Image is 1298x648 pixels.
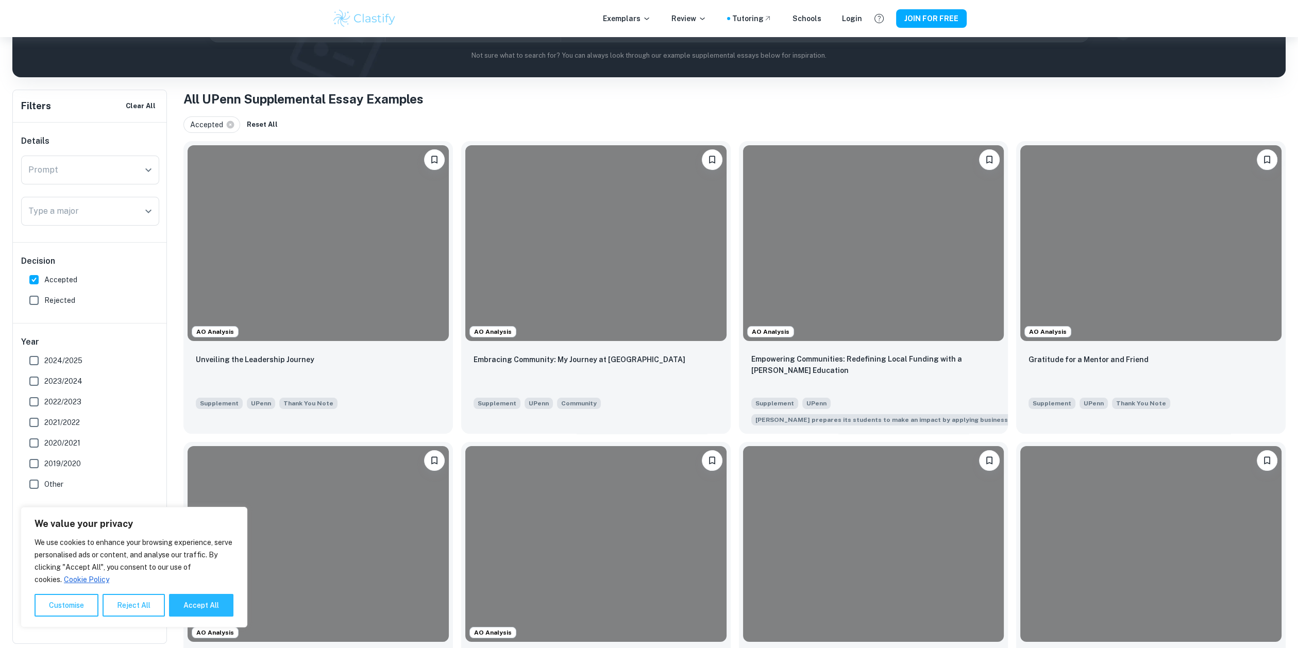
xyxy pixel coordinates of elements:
[44,396,81,407] span: 2022/2023
[424,149,445,170] button: Please log in to bookmark exemplars
[470,327,516,336] span: AO Analysis
[1257,450,1277,471] button: Please log in to bookmark exemplars
[739,141,1008,434] a: AO AnalysisPlease log in to bookmark exemplarsEmpowering Communities: Redefining Local Funding wi...
[283,399,333,408] span: Thank You Note
[183,116,240,133] div: Accepted
[748,327,794,336] span: AO Analysis
[1112,397,1170,409] span: Write a short thank-you note to someone you have not yet thanked and would like to acknowledge. (...
[192,327,238,336] span: AO Analysis
[332,8,397,29] img: Clastify logo
[461,141,731,434] a: AO AnalysisPlease log in to bookmark exemplarsEmbracing Community: My Journey at PennSupplementUP...
[755,415,1034,424] span: [PERSON_NAME] prepares its students to make an impact by applying business method
[183,141,453,434] a: AO AnalysisPlease log in to bookmark exemplarsUnveiling the Leadership JourneySupplementUPennWrit...
[702,450,722,471] button: Please log in to bookmark exemplars
[21,507,247,627] div: We value your privacy
[44,295,75,306] span: Rejected
[35,518,233,530] p: We value your privacy
[979,149,1000,170] button: Please log in to bookmark exemplars
[44,274,77,285] span: Accepted
[190,119,228,130] span: Accepted
[557,397,601,409] span: How will you explore community at Penn? Consider how Penn will help shape your perspective, and h...
[1029,354,1149,365] p: Gratitude for a Mentor and Friend
[525,398,553,409] span: UPenn
[561,399,597,408] span: Community
[470,628,516,637] span: AO Analysis
[732,13,772,24] a: Tutoring
[751,398,798,409] span: Supplement
[671,13,706,24] p: Review
[44,417,80,428] span: 2021/2022
[192,628,238,637] span: AO Analysis
[603,13,651,24] p: Exemplars
[21,336,159,348] h6: Year
[1116,399,1166,408] span: Thank You Note
[44,479,63,490] span: Other
[21,255,159,267] h6: Decision
[979,450,1000,471] button: Please log in to bookmark exemplars
[21,50,1277,61] p: Not sure what to search for? You can always look through our example supplemental essays below fo...
[1029,398,1075,409] span: Supplement
[1016,141,1286,434] a: AO AnalysisPlease log in to bookmark exemplarsGratitude for a Mentor and FriendSupplementUPennWri...
[751,413,1038,425] span: Wharton prepares its students to make an impact by applying business methods and economic theory ...
[244,117,280,132] button: Reset All
[44,458,81,469] span: 2019/2020
[1025,327,1071,336] span: AO Analysis
[169,594,233,617] button: Accept All
[103,594,165,617] button: Reject All
[63,575,110,584] a: Cookie Policy
[870,10,888,27] button: Help and Feedback
[35,594,98,617] button: Customise
[21,99,51,113] h6: Filters
[793,13,821,24] a: Schools
[474,354,685,365] p: Embracing Community: My Journey at Penn
[196,354,314,365] p: Unveiling the Leadership Journey
[123,98,158,114] button: Clear All
[424,450,445,471] button: Please log in to bookmark exemplars
[35,536,233,586] p: We use cookies to enhance your browsing experience, serve personalised ads or content, and analys...
[896,9,967,28] button: JOIN FOR FREE
[751,353,996,376] p: Empowering Communities: Redefining Local Funding with a Wharton Education
[247,398,275,409] span: UPenn
[44,355,82,366] span: 2024/2025
[802,398,831,409] span: UPenn
[141,204,156,218] button: Open
[21,135,159,147] h6: Details
[44,437,80,449] span: 2020/2021
[1257,149,1277,170] button: Please log in to bookmark exemplars
[474,398,520,409] span: Supplement
[141,163,156,177] button: Open
[842,13,862,24] a: Login
[183,90,1286,108] h1: All UPenn Supplemental Essay Examples
[44,376,82,387] span: 2023/2024
[702,149,722,170] button: Please log in to bookmark exemplars
[279,397,338,409] span: Write a short thank-you note to someone you have not yet thanked and would like to acknowledge. (...
[196,398,243,409] span: Supplement
[1080,398,1108,409] span: UPenn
